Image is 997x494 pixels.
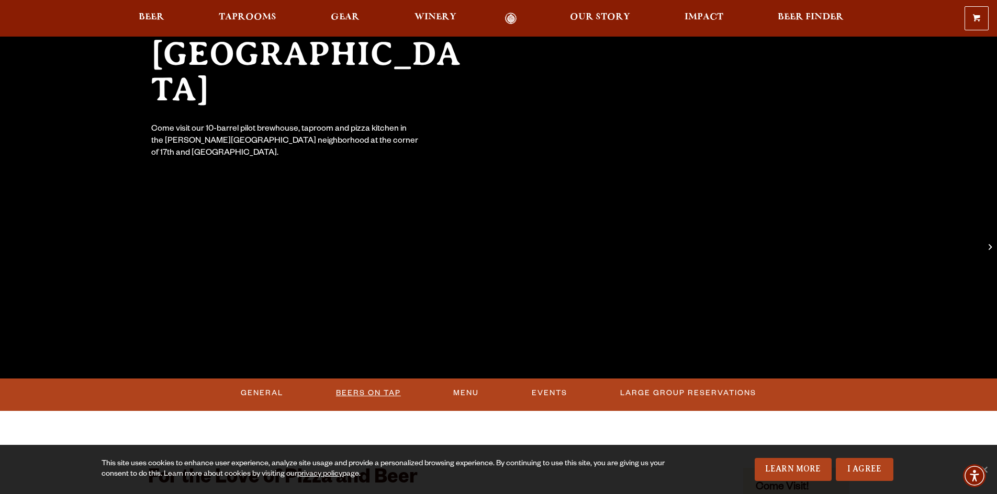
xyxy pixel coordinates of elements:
a: Impact [678,13,730,25]
span: Taprooms [219,13,276,21]
a: Large Group Reservations [616,381,760,405]
span: Impact [685,13,723,21]
a: privacy policy [297,470,342,479]
div: Come visit our 10-barrel pilot brewhouse, taproom and pizza kitchen in the [PERSON_NAME][GEOGRAPH... [151,124,419,160]
a: Events [528,381,572,405]
span: Gear [331,13,360,21]
a: Learn More [755,458,832,481]
a: Beer [132,13,171,25]
span: Our Story [570,13,630,21]
div: This site uses cookies to enhance user experience, analyze site usage and provide a personalized ... [102,459,668,480]
h2: [PERSON_NAME][GEOGRAPHIC_DATA] [151,1,478,107]
a: Beers On Tap [332,381,405,405]
a: Gear [324,13,366,25]
a: Our Story [563,13,637,25]
span: Beer Finder [778,13,844,21]
a: I Agree [836,458,893,481]
div: Accessibility Menu [963,464,986,487]
a: General [237,381,287,405]
span: Beer [139,13,164,21]
span: Winery [415,13,456,21]
a: Beer Finder [771,13,850,25]
a: Winery [408,13,463,25]
a: Menu [449,381,483,405]
a: Odell Home [491,13,531,25]
a: Taprooms [212,13,283,25]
